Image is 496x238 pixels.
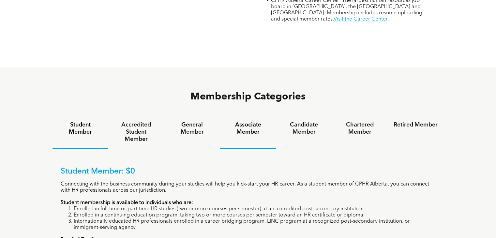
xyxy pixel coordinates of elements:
[282,121,326,136] h4: Candidate Member
[74,212,436,218] li: Enrolled in a continuing education program, taking two or more courses per semester toward an HR ...
[338,121,382,136] h4: Chartered Member
[114,121,158,143] h4: Accredited Student Member
[334,17,389,22] a: Visit the Career Center.
[226,121,270,136] h4: Associate Member
[58,121,102,136] h4: Student Member
[170,121,214,136] h4: General Member
[74,218,436,231] li: Internationally educated HR professionals enrolled in a career bridging program, LINC program at ...
[61,200,193,205] strong: Student membership is available to individuals who are:
[61,181,436,194] p: Connecting with the business community during your studies will help you kick-start your HR caree...
[394,121,438,128] h4: Retired Member
[61,167,436,176] p: Student Member: $0
[74,206,436,212] li: Enrolled in full-time or part-time HR studies (two or more courses per semester) at an accredited...
[190,92,306,102] span: Membership Categories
